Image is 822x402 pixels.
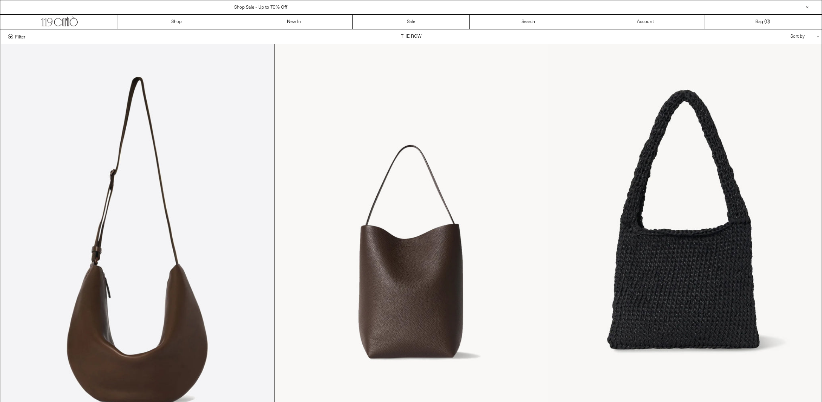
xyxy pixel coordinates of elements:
[353,15,470,29] a: Sale
[587,15,704,29] a: Account
[704,15,822,29] a: Bag ()
[234,5,287,11] a: Shop Sale - Up to 70% Off
[470,15,587,29] a: Search
[766,19,768,25] span: 0
[766,18,770,25] span: )
[235,15,353,29] a: New In
[15,34,25,39] span: Filter
[118,15,235,29] a: Shop
[746,29,814,44] div: Sort by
